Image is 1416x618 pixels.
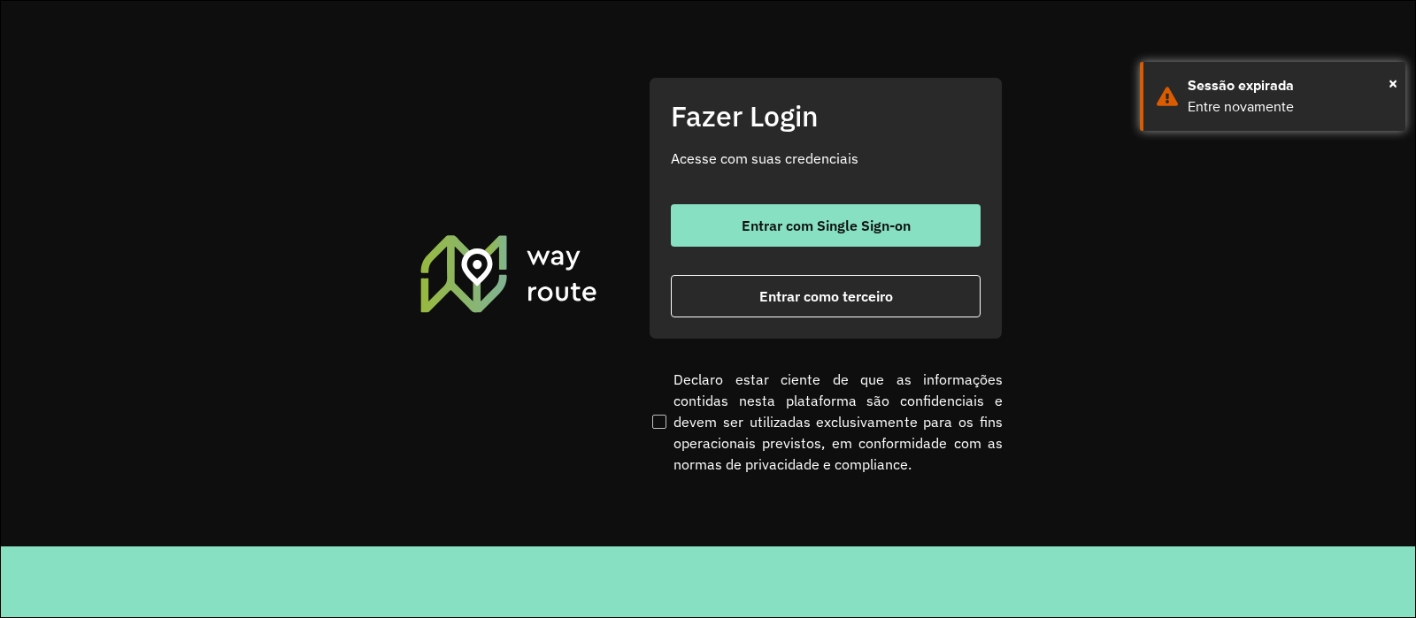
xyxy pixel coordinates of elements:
[649,369,1003,475] label: Declaro estar ciente de que as informações contidas nesta plataforma são confidenciais e devem se...
[759,289,893,303] span: Entrar como terceiro
[671,204,981,247] button: button
[418,233,600,314] img: Roteirizador AmbevTech
[1389,70,1397,96] button: Close
[742,218,911,233] span: Entrar com Single Sign-on
[1389,70,1397,96] span: ×
[671,275,981,317] button: button
[671,99,981,133] h2: Fazer Login
[1188,96,1392,118] div: Entre novamente
[1188,75,1392,96] div: Sessão expirada
[671,148,981,169] p: Acesse com suas credenciais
